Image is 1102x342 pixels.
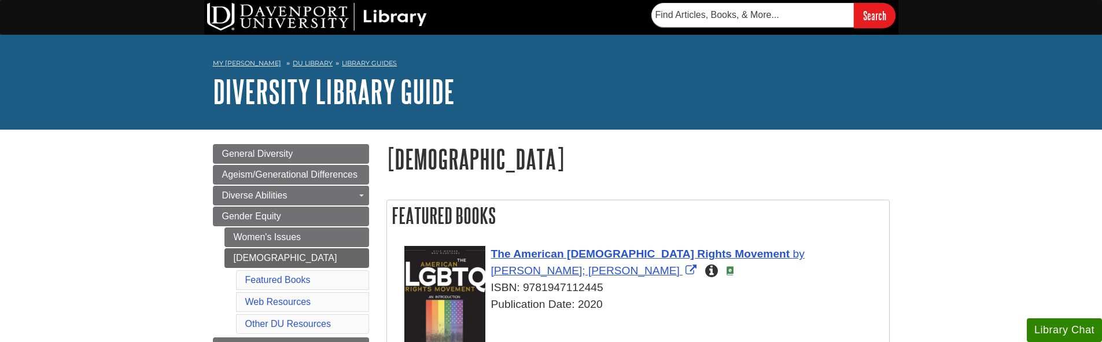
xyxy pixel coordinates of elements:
[491,264,680,277] span: [PERSON_NAME]; [PERSON_NAME]
[245,275,311,285] a: Featured Books
[213,207,369,226] a: Gender Equity
[651,3,854,27] input: Find Articles, Books, & More...
[293,59,333,67] a: DU Library
[213,56,890,74] nav: breadcrumb
[491,248,790,260] span: The American [DEMOGRAPHIC_DATA] Rights Movement
[213,144,369,164] a: General Diversity
[245,297,311,307] a: Web Resources
[793,248,805,260] span: by
[854,3,895,28] input: Search
[245,319,331,329] a: Other DU Resources
[222,211,281,221] span: Gender Equity
[224,227,369,247] a: Women's Issues
[222,170,358,179] span: Ageism/Generational Differences
[213,165,369,185] a: Ageism/Generational Differences
[213,58,281,68] a: My [PERSON_NAME]
[404,296,883,313] div: Publication Date: 2020
[725,266,735,275] img: e-Book
[404,280,883,296] div: ISBN: 9781947112445
[222,149,293,159] span: General Diversity
[224,248,369,268] a: [DEMOGRAPHIC_DATA]
[222,190,288,200] span: Diverse Abilities
[213,73,455,109] a: Diversity Library Guide
[207,3,427,31] img: DU Library
[386,144,890,174] h1: [DEMOGRAPHIC_DATA]
[1027,318,1102,342] button: Library Chat
[491,248,805,277] a: Link opens in new window
[213,186,369,205] a: Diverse Abilities
[387,200,889,231] h2: Featured Books
[342,59,397,67] a: Library Guides
[651,3,895,28] form: Searches DU Library's articles, books, and more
